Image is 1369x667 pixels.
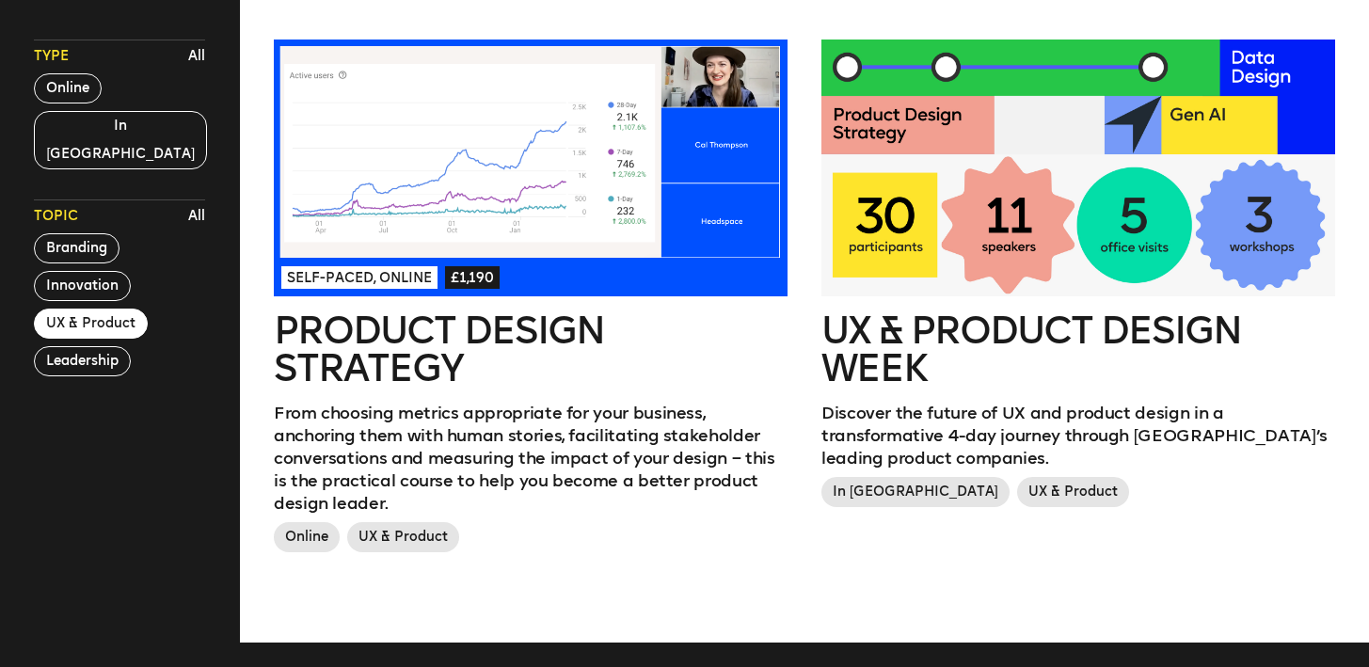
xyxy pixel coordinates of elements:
h2: Product Design Strategy [274,311,788,387]
h2: UX & Product Design Week [821,311,1335,387]
span: In [GEOGRAPHIC_DATA] [821,477,1010,507]
span: £1,190 [445,266,500,289]
a: UX & Product Design WeekDiscover the future of UX and product design in a transformative 4-day jo... [821,40,1335,515]
span: Self-paced, Online [281,266,438,289]
button: All [183,202,210,230]
button: All [183,42,210,71]
a: Self-paced, Online£1,190Product Design StrategyFrom choosing metrics appropriate for your busines... [274,40,788,560]
button: Online [34,73,102,103]
button: UX & Product [34,309,148,339]
button: In [GEOGRAPHIC_DATA] [34,111,207,169]
span: Online [274,522,340,552]
p: Discover the future of UX and product design in a transformative 4-day journey through [GEOGRAPHI... [821,402,1335,469]
button: Innovation [34,271,131,301]
button: Leadership [34,346,131,376]
span: Type [34,47,69,66]
span: UX & Product [1017,477,1129,507]
span: Topic [34,207,78,226]
p: From choosing metrics appropriate for your business, anchoring them with human stories, facilitat... [274,402,788,515]
span: UX & Product [347,522,459,552]
button: Branding [34,233,119,263]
